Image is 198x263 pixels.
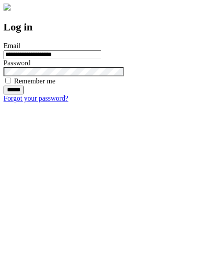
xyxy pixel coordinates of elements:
label: Password [4,59,30,67]
h2: Log in [4,21,194,33]
label: Email [4,42,20,49]
img: logo-4e3dc11c47720685a147b03b5a06dd966a58ff35d612b21f08c02c0306f2b779.png [4,4,11,11]
label: Remember me [14,77,55,85]
a: Forgot your password? [4,94,68,102]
